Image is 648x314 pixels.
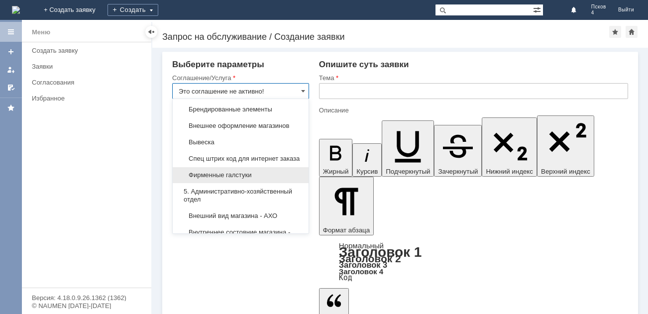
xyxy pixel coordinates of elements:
div: © NAUMEN [DATE]-[DATE] [32,303,141,309]
a: Заявки [28,59,149,74]
span: Курсив [356,168,378,175]
span: Верхний индекс [541,168,590,175]
span: Псков [591,4,606,10]
div: Согласования [32,79,145,86]
div: Версия: 4.18.0.9.26.1362 (1362) [32,295,141,301]
span: Расширенный поиск [533,4,543,14]
div: Создать [108,4,158,16]
a: Нормальный [339,241,384,250]
button: Подчеркнутый [382,120,434,177]
a: Мои согласования [3,80,19,96]
span: Брендированные элементы [179,105,303,113]
div: Формат абзаца [319,242,628,281]
a: Заголовок 4 [339,267,383,276]
div: Избранное [32,95,134,102]
span: Внутреннее состояние магазина - АХО [179,228,303,244]
span: Выберите параметры [172,60,264,69]
span: 5. Административно-хозяйственный отдел [179,188,303,204]
a: Заголовок 2 [339,253,401,264]
button: Зачеркнутый [434,125,482,177]
span: Внешнее оформление магазинов [179,122,303,130]
a: Согласования [28,75,149,90]
button: Жирный [319,139,353,177]
div: Описание [319,107,626,113]
div: Тема [319,75,626,81]
span: 4 [591,10,606,16]
div: Скрыть меню [145,26,157,38]
div: Создать заявку [32,47,145,54]
div: Соглашение/Услуга [172,75,307,81]
span: Подчеркнутый [386,168,430,175]
span: Внешний вид магазина - АХО [179,212,303,220]
a: Создать заявку [28,43,149,58]
button: Курсив [352,143,382,177]
div: Заявки [32,63,145,70]
span: Вывеска [179,138,303,146]
span: Нижний индекс [486,168,533,175]
a: Создать заявку [3,44,19,60]
div: Добавить в избранное [609,26,621,38]
div: Меню [32,26,50,38]
a: Код [339,273,352,282]
a: Перейти на домашнюю страницу [12,6,20,14]
span: Фирменные галстуки [179,171,303,179]
button: Верхний индекс [537,115,594,177]
a: Заголовок 3 [339,260,387,269]
span: Жирный [323,168,349,175]
span: Формат абзаца [323,226,370,234]
span: Спец штрих код для интернет заказа [179,155,303,163]
div: Сделать домашней страницей [626,26,638,38]
div: Запрос на обслуживание / Создание заявки [162,32,609,42]
span: Зачеркнутый [438,168,478,175]
span: Опишите суть заявки [319,60,409,69]
a: Мои заявки [3,62,19,78]
button: Нижний индекс [482,117,537,177]
button: Формат абзаца [319,177,374,235]
a: Заголовок 1 [339,244,422,260]
img: logo [12,6,20,14]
